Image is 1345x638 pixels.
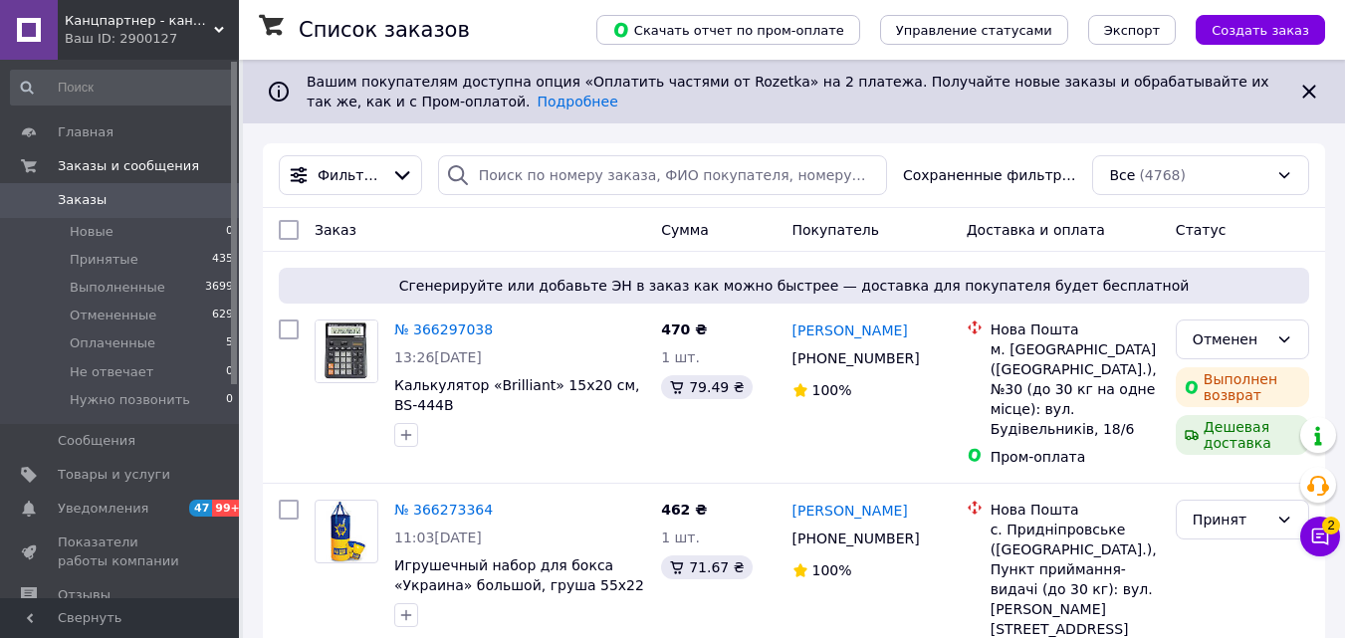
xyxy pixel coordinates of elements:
span: 47 [189,500,212,517]
span: Фильтры [318,165,383,185]
span: Оплаченные [70,334,155,352]
span: Принятые [70,251,138,269]
div: [PHONE_NUMBER] [788,344,924,372]
div: [PHONE_NUMBER] [788,525,924,552]
div: Принят [1193,509,1268,531]
span: Заказы [58,191,107,209]
span: 100% [812,562,852,578]
a: [PERSON_NAME] [792,320,908,340]
span: Новые [70,223,113,241]
button: Чат с покупателем2 [1300,517,1340,556]
div: Пром-оплата [991,447,1160,467]
span: Создать заказ [1212,23,1309,38]
span: 5 [226,334,233,352]
div: Дешевая доставка [1176,415,1309,455]
div: Выполнен возврат [1176,367,1309,407]
span: 2 [1322,517,1340,534]
input: Поиск [10,70,235,106]
span: Сохраненные фильтры: [903,165,1077,185]
a: Создать заказ [1176,21,1325,37]
a: Калькулятор «Brilliant» 15х20 см, BS-444В [394,377,639,413]
span: Канцпартнер - канцтовары, игрушки и детская книга, бытовая химия [65,12,214,30]
div: Нова Пошта [991,500,1160,520]
span: 0 [226,223,233,241]
span: Доставка и оплата [967,222,1105,238]
h1: Список заказов [299,18,470,42]
span: 0 [226,391,233,409]
span: 99+ [212,500,245,517]
a: Игрушечный набор для бокса «Украина» большой, груша 55х22 см и перчатки, ТМ Данко Тойс [394,557,644,613]
span: Заказы и сообщения [58,157,199,175]
div: 71.67 ₴ [661,555,752,579]
span: 13:26[DATE] [394,349,482,365]
span: Сгенерируйте или добавьте ЭН в заказ как можно быстрее — доставка для покупателя будет бесплатной [287,276,1301,296]
div: Ваш ID: 2900127 [65,30,239,48]
a: Фото товару [315,319,378,383]
img: Фото товару [316,320,377,382]
span: Сумма [661,222,709,238]
span: Управление статусами [896,23,1052,38]
button: Экспорт [1088,15,1176,45]
span: (4768) [1139,167,1186,183]
span: Товары и услуги [58,466,170,484]
input: Поиск по номеру заказа, ФИО покупателя, номеру телефона, Email, номеру накладной [438,155,887,195]
span: 462 ₴ [661,502,707,518]
span: 435 [212,251,233,269]
span: 1 шт. [661,530,700,545]
span: 11:03[DATE] [394,530,482,545]
button: Скачать отчет по пром-оплате [596,15,860,45]
span: 1 шт. [661,349,700,365]
button: Создать заказ [1196,15,1325,45]
div: 79.49 ₴ [661,375,752,399]
span: Заказ [315,222,356,238]
a: Фото товару [315,500,378,563]
span: 0 [226,363,233,381]
span: Выполненные [70,279,165,297]
span: Отзывы [58,586,111,604]
span: Покупатель [792,222,880,238]
span: 470 ₴ [661,321,707,337]
img: Фото товару [326,501,366,562]
span: Нужно позвонить [70,391,190,409]
span: 3699 [205,279,233,297]
div: Нова Пошта [991,319,1160,339]
span: 100% [812,382,852,398]
span: Уведомления [58,500,148,518]
a: № 366273364 [394,502,493,518]
span: Сообщения [58,432,135,450]
div: Отменен [1193,328,1268,350]
span: 629 [212,307,233,324]
span: Не отвечает [70,363,153,381]
a: Подробнее [538,94,618,109]
span: Главная [58,123,113,141]
span: Все [1109,165,1135,185]
span: Вашим покупателям доступна опция «Оплатить частями от Rozetka» на 2 платежа. Получайте новые зака... [307,74,1269,109]
button: Управление статусами [880,15,1068,45]
span: Отмененные [70,307,156,324]
span: Показатели работы компании [58,533,184,569]
a: [PERSON_NAME] [792,501,908,521]
span: Экспорт [1104,23,1160,38]
span: Статус [1176,222,1227,238]
a: № 366297038 [394,321,493,337]
div: м. [GEOGRAPHIC_DATA] ([GEOGRAPHIC_DATA].), №30 (до 30 кг на одне місце): вул. Будівельників, 18/6 [991,339,1160,439]
span: Скачать отчет по пром-оплате [612,21,844,39]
